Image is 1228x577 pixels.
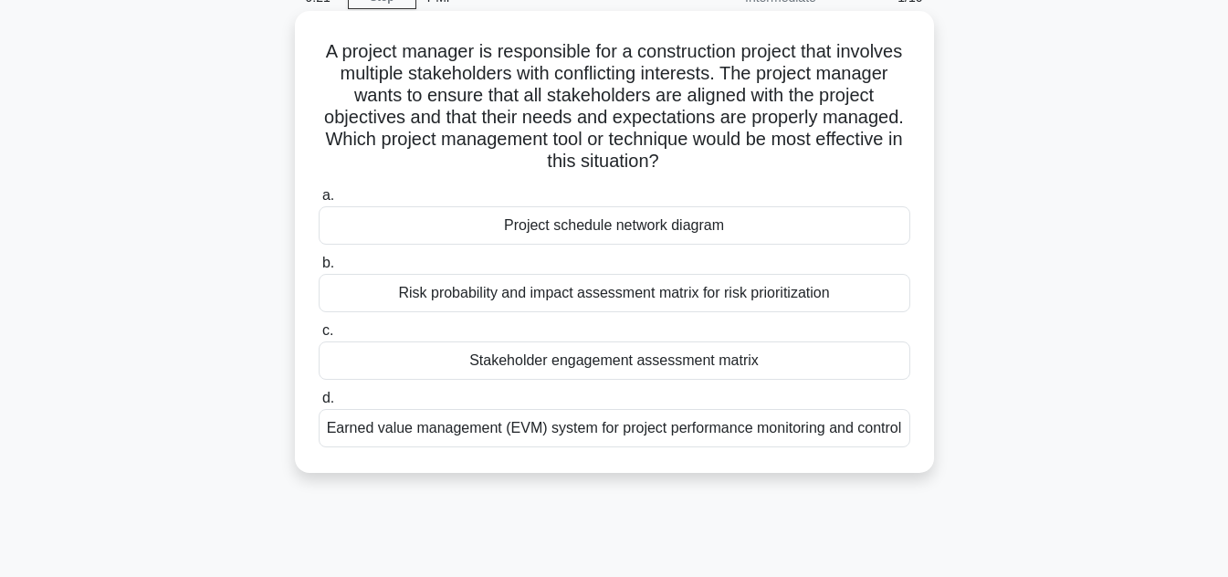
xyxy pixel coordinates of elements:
[319,341,910,380] div: Stakeholder engagement assessment matrix
[322,390,334,405] span: d.
[319,206,910,245] div: Project schedule network diagram
[317,40,912,173] h5: A project manager is responsible for a construction project that involves multiple stakeholders w...
[319,409,910,447] div: Earned value management (EVM) system for project performance monitoring and control
[322,322,333,338] span: c.
[319,274,910,312] div: Risk probability and impact assessment matrix for risk prioritization
[322,255,334,270] span: b.
[322,187,334,203] span: a.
